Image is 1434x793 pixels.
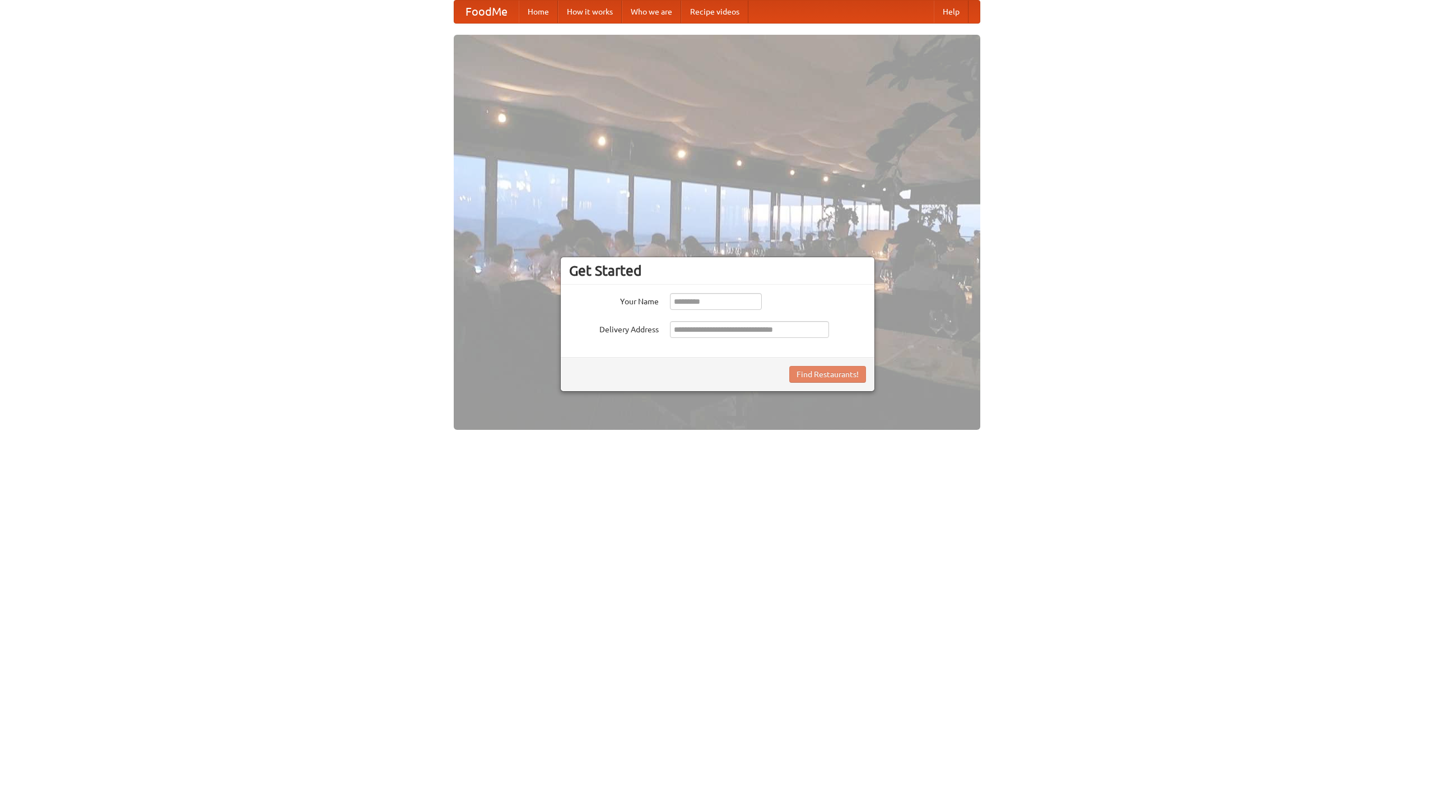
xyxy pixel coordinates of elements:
label: Delivery Address [569,321,659,335]
a: Help [934,1,969,23]
a: How it works [558,1,622,23]
a: Recipe videos [681,1,748,23]
a: FoodMe [454,1,519,23]
button: Find Restaurants! [789,366,866,383]
a: Who we are [622,1,681,23]
h3: Get Started [569,262,866,279]
label: Your Name [569,293,659,307]
a: Home [519,1,558,23]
